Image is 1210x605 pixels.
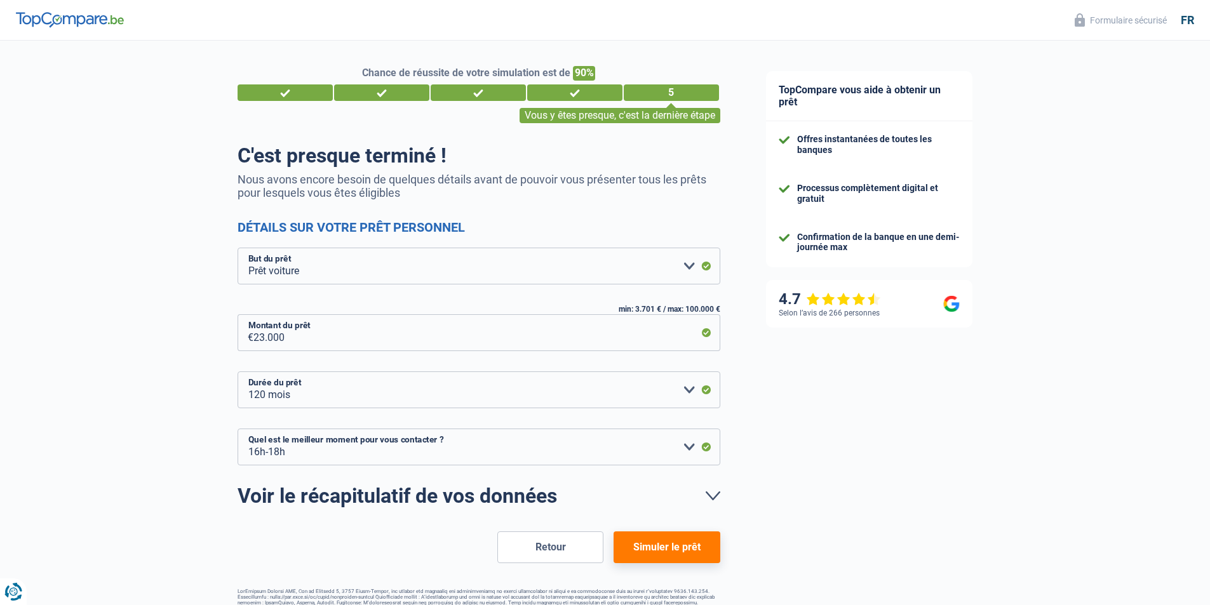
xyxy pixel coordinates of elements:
button: Simuler le prêt [614,531,720,563]
span: € [238,314,253,351]
div: min: 3.701 € / max: 100.000 € [238,305,720,314]
h2: Détails sur votre prêt personnel [238,220,720,235]
div: Selon l’avis de 266 personnes [779,309,880,317]
a: Voir le récapitulatif de vos données [238,486,720,506]
div: Offres instantanées de toutes les banques [797,134,960,156]
img: TopCompare Logo [16,12,124,27]
span: 90% [573,66,595,81]
div: 4.7 [779,290,881,309]
div: 1 [238,84,333,101]
button: Formulaire sécurisé [1067,10,1174,30]
div: Vous y êtes presque, c'est la dernière étape [520,108,720,123]
div: fr [1181,13,1194,27]
div: TopCompare vous aide à obtenir un prêt [766,71,972,121]
div: Confirmation de la banque en une demi-journée max [797,232,960,253]
button: Retour [497,531,603,563]
div: 4 [527,84,622,101]
div: 5 [624,84,719,101]
span: Chance de réussite de votre simulation est de [362,67,570,79]
div: 2 [334,84,429,101]
h1: C'est presque terminé ! [238,143,720,168]
div: 3 [431,84,526,101]
p: Nous avons encore besoin de quelques détails avant de pouvoir vous présenter tous les prêts pour ... [238,173,720,199]
div: Processus complètement digital et gratuit [797,183,960,204]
